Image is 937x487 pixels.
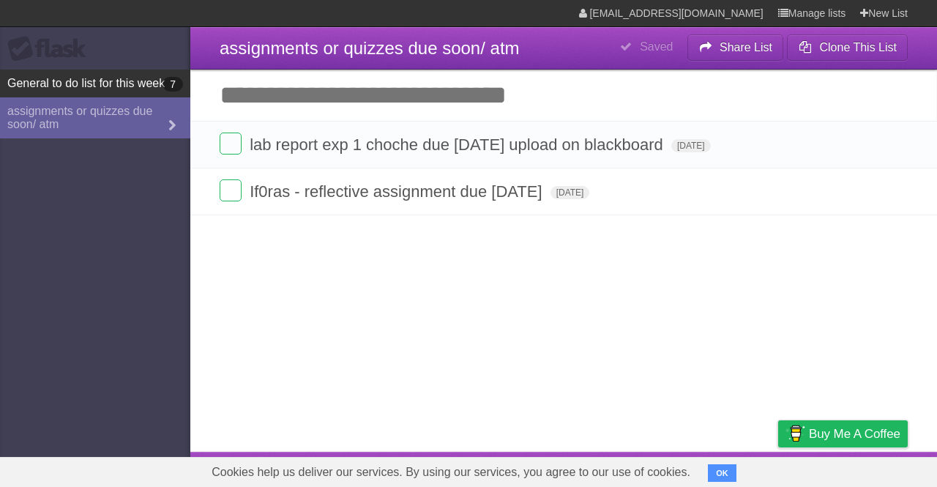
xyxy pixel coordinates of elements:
[550,186,590,199] span: [DATE]
[709,456,742,483] a: Terms
[815,456,908,483] a: Suggest a feature
[220,179,242,201] label: Done
[163,77,183,92] b: 7
[778,420,908,447] a: Buy me a coffee
[250,182,545,201] span: If0ras - reflective assignment due [DATE]
[819,41,897,53] b: Clone This List
[671,139,711,152] span: [DATE]
[759,456,797,483] a: Privacy
[640,40,673,53] b: Saved
[220,38,520,58] span: assignments or quizzes due soon/ atm
[250,135,667,154] span: lab report exp 1 choche due [DATE] upload on blackboard
[720,41,772,53] b: Share List
[708,464,736,482] button: OK
[632,456,691,483] a: Developers
[583,456,614,483] a: About
[785,421,805,446] img: Buy me a coffee
[687,34,784,61] button: Share List
[787,34,908,61] button: Clone This List
[220,133,242,155] label: Done
[7,36,95,62] div: Flask
[197,458,705,487] span: Cookies help us deliver our services. By using our services, you agree to our use of cookies.
[809,421,900,447] span: Buy me a coffee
